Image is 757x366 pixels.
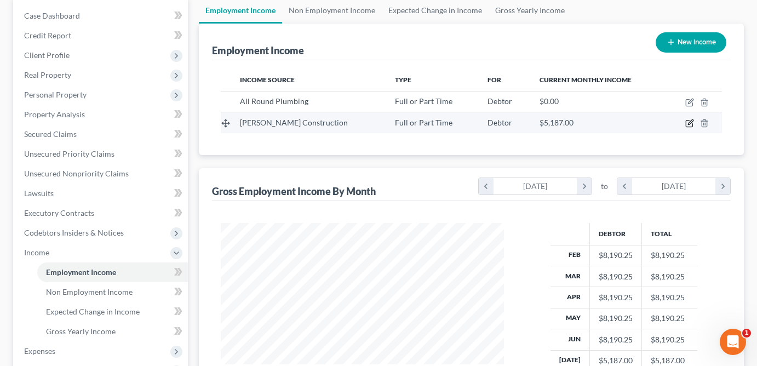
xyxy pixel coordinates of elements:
[240,118,348,127] span: [PERSON_NAME] Construction
[550,287,590,308] th: Apr
[37,302,188,322] a: Expected Change in Income
[15,26,188,45] a: Credit Report
[599,250,633,261] div: $8,190.25
[540,76,632,84] span: Current Monthly Income
[240,76,295,84] span: Income Source
[641,223,697,245] th: Total
[715,178,730,195] i: chevron_right
[601,181,608,192] span: to
[24,90,87,99] span: Personal Property
[24,169,129,178] span: Unsecured Nonpriority Claims
[46,267,116,277] span: Employment Income
[37,322,188,341] a: Gross Yearly Income
[24,129,77,139] span: Secured Claims
[46,307,140,316] span: Expected Change in Income
[617,178,632,195] i: chevron_left
[488,96,512,106] span: Debtor
[15,203,188,223] a: Executory Contracts
[550,308,590,329] th: May
[632,178,716,195] div: [DATE]
[24,50,70,60] span: Client Profile
[46,327,116,336] span: Gross Yearly Income
[488,76,501,84] span: For
[24,248,49,257] span: Income
[15,105,188,124] a: Property Analysis
[24,70,71,79] span: Real Property
[488,118,512,127] span: Debtor
[641,329,697,350] td: $8,190.25
[479,178,494,195] i: chevron_left
[599,355,633,366] div: $5,187.00
[24,110,85,119] span: Property Analysis
[24,228,124,237] span: Codebtors Insiders & Notices
[24,208,94,218] span: Executory Contracts
[577,178,592,195] i: chevron_right
[37,262,188,282] a: Employment Income
[599,313,633,324] div: $8,190.25
[395,118,452,127] span: Full or Part Time
[599,271,633,282] div: $8,190.25
[599,292,633,303] div: $8,190.25
[15,184,188,203] a: Lawsuits
[240,96,308,106] span: All Round Plumbing
[540,118,574,127] span: $5,187.00
[641,245,697,266] td: $8,190.25
[395,96,452,106] span: Full or Part Time
[24,11,80,20] span: Case Dashboard
[24,188,54,198] span: Lawsuits
[15,6,188,26] a: Case Dashboard
[656,32,726,53] button: New Income
[212,44,304,57] div: Employment Income
[24,149,114,158] span: Unsecured Priority Claims
[550,245,590,266] th: Feb
[641,266,697,287] td: $8,190.25
[540,96,559,106] span: $0.00
[589,223,641,245] th: Debtor
[24,31,71,40] span: Credit Report
[599,334,633,345] div: $8,190.25
[641,308,697,329] td: $8,190.25
[550,329,590,350] th: Jun
[395,76,411,84] span: Type
[15,124,188,144] a: Secured Claims
[641,287,697,308] td: $8,190.25
[15,144,188,164] a: Unsecured Priority Claims
[720,329,746,355] iframe: Intercom live chat
[550,266,590,287] th: Mar
[37,282,188,302] a: Non Employment Income
[46,287,133,296] span: Non Employment Income
[494,178,577,195] div: [DATE]
[212,185,376,198] div: Gross Employment Income By Month
[15,164,188,184] a: Unsecured Nonpriority Claims
[24,346,55,356] span: Expenses
[742,329,751,338] span: 1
